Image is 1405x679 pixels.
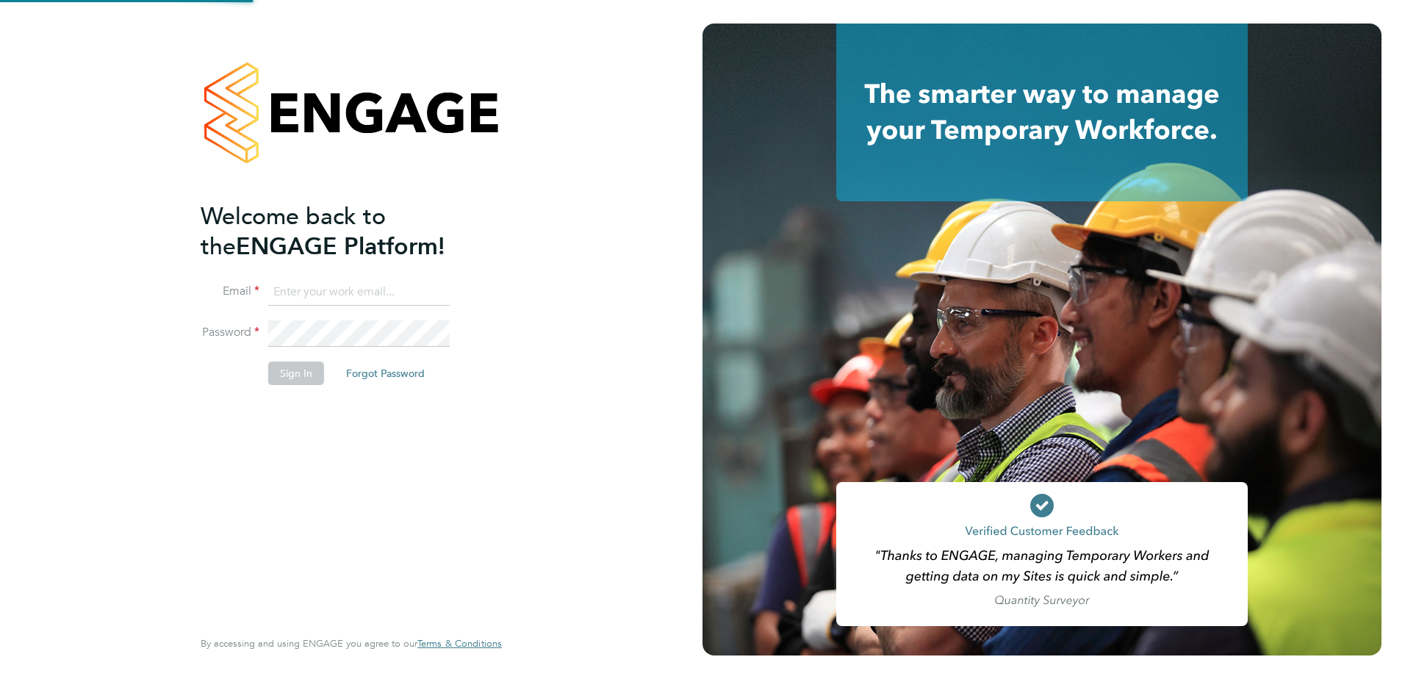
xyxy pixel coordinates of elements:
label: Password [201,325,259,340]
h2: ENGAGE Platform! [201,201,487,262]
button: Sign In [268,362,324,385]
a: Terms & Conditions [417,638,502,650]
label: Email [201,284,259,299]
button: Forgot Password [334,362,436,385]
span: Terms & Conditions [417,637,502,650]
span: Welcome back to the [201,202,386,261]
input: Enter your work email... [268,279,450,306]
span: By accessing and using ENGAGE you agree to our [201,637,502,650]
